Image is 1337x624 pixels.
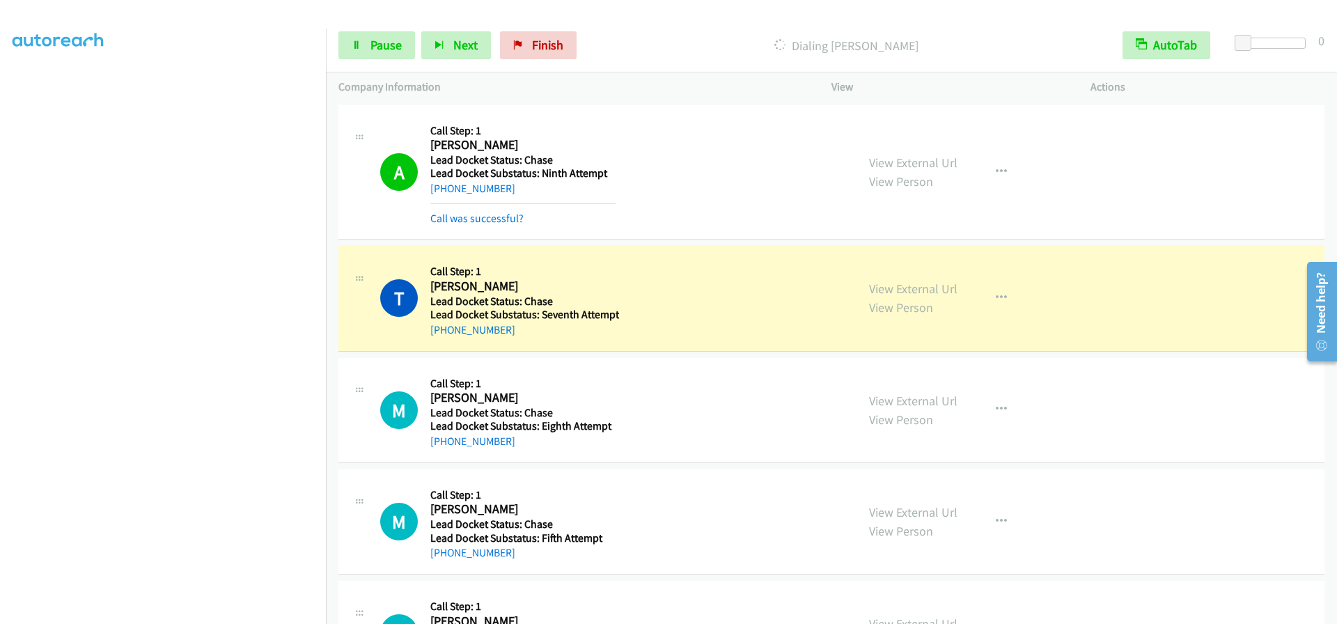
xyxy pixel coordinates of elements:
[430,377,616,391] h5: Call Step: 1
[869,155,957,171] a: View External Url
[595,36,1097,55] p: Dialing [PERSON_NAME]
[430,153,616,167] h5: Lead Docket Status: Chase
[338,31,415,59] a: Pause
[430,546,515,559] a: [PHONE_NUMBER]
[430,212,524,225] a: Call was successful?
[430,323,515,336] a: [PHONE_NUMBER]
[430,279,616,295] h2: [PERSON_NAME]
[430,406,616,420] h5: Lead Docket Status: Chase
[1090,79,1324,95] p: Actions
[380,503,418,540] div: The call is yet to be attempted
[1242,38,1306,49] div: Delay between calls (in seconds)
[430,265,619,279] h5: Call Step: 1
[430,501,616,517] h2: [PERSON_NAME]
[453,37,478,53] span: Next
[430,124,616,138] h5: Call Step: 1
[430,517,616,531] h5: Lead Docket Status: Chase
[869,523,933,539] a: View Person
[869,504,957,520] a: View External Url
[869,173,933,189] a: View Person
[380,503,418,540] h1: M
[1318,31,1324,50] div: 0
[500,31,577,59] a: Finish
[1123,31,1210,59] button: AutoTab
[338,79,806,95] p: Company Information
[380,391,418,429] h1: M
[430,435,515,448] a: [PHONE_NUMBER]
[430,137,616,153] h2: [PERSON_NAME]
[831,79,1065,95] p: View
[869,393,957,409] a: View External Url
[430,308,619,322] h5: Lead Docket Substatus: Seventh Attempt
[869,412,933,428] a: View Person
[430,419,616,433] h5: Lead Docket Substatus: Eighth Attempt
[380,153,418,191] h1: A
[430,600,616,614] h5: Call Step: 1
[869,299,933,315] a: View Person
[532,37,563,53] span: Finish
[430,182,515,195] a: [PHONE_NUMBER]
[430,488,616,502] h5: Call Step: 1
[430,390,616,406] h2: [PERSON_NAME]
[370,37,402,53] span: Pause
[1297,256,1337,367] iframe: Resource Center
[380,391,418,429] div: The call is yet to be attempted
[430,295,619,309] h5: Lead Docket Status: Chase
[869,281,957,297] a: View External Url
[380,279,418,317] h1: T
[421,31,491,59] button: Next
[430,531,616,545] h5: Lead Docket Substatus: Fifth Attempt
[430,166,616,180] h5: Lead Docket Substatus: Ninth Attempt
